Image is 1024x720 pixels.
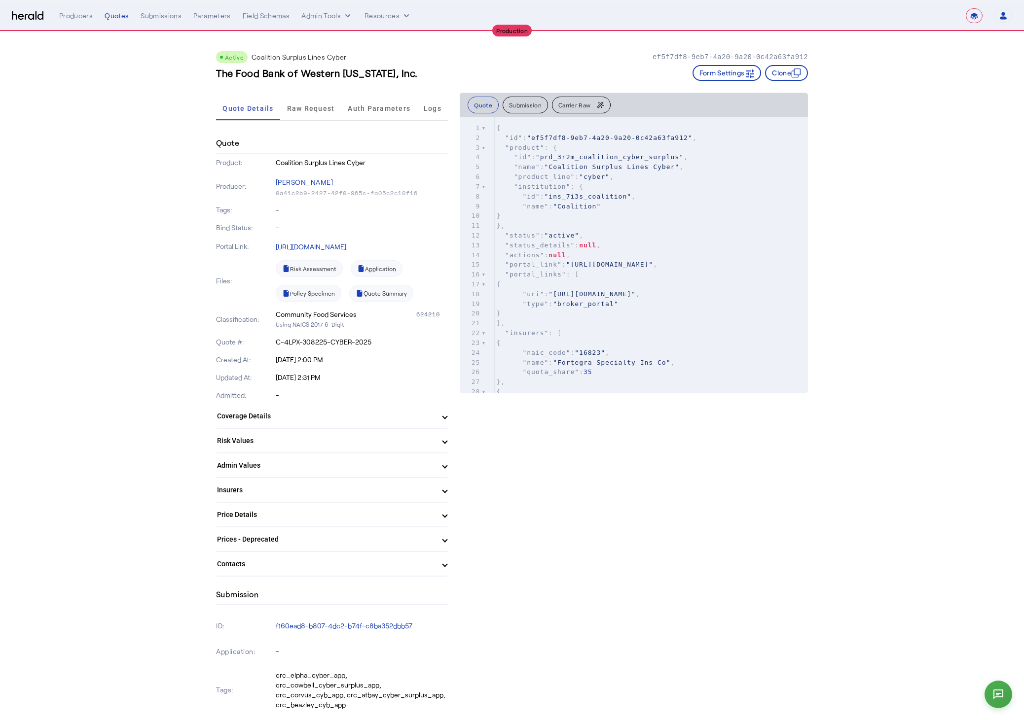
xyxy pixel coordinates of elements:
[460,367,481,377] div: 26
[468,97,499,113] button: Quote
[276,337,448,347] p: C-4LPX-308225-CYBER-2025
[496,153,688,161] span: : ,
[693,65,762,81] button: Form Settings
[460,338,481,348] div: 23
[276,205,448,215] p: -
[460,318,481,328] div: 21
[460,250,481,260] div: 14
[216,355,274,365] p: Created At:
[276,175,448,189] p: [PERSON_NAME]
[216,404,448,428] mat-expansion-panel-header: Coverage Details
[460,123,481,133] div: 1
[349,285,413,302] a: Quote Summary
[276,285,341,302] a: Policy Specimen
[496,329,562,337] span: : [
[505,329,549,337] span: "insurers"
[496,290,640,298] span: : ,
[496,163,684,171] span: : ,
[460,162,481,172] div: 5
[545,193,632,200] span: "ins_7i3s_coalition"
[579,241,596,249] span: null
[505,251,544,259] span: "actions"
[287,105,335,112] span: Raw Request
[276,158,448,168] p: Coalition Surplus Lines Cyber
[216,314,274,324] p: Classification:
[276,355,448,365] p: [DATE] 2:00 PM
[765,65,808,81] button: Clone
[522,203,549,210] span: "name"
[496,368,592,376] span: :
[496,241,601,249] span: : ,
[549,290,636,298] span: "[URL][DOMAIN_NAME]"
[216,588,258,600] h4: Submission
[553,300,618,308] span: "broker_portal"
[553,203,601,210] span: "Coalition"
[217,510,435,520] mat-panel-title: Price Details
[522,290,544,298] span: "uri"
[527,134,692,141] span: "ef5f7df8-9eb7-4a20-9a20-0c42a63fa912"
[496,359,675,366] span: : ,
[496,134,696,141] span: : ,
[552,97,611,113] button: Carrier Raw
[460,192,481,202] div: 8
[276,670,448,710] p: crc_elpha_cyber_app, crc_cowbell_cyber_surplus_app, crc_corvus_cyb_app, crc_atbay_cyber_surplus_a...
[566,261,654,268] span: "[URL][DOMAIN_NAME]"
[460,182,481,192] div: 7
[522,349,570,356] span: "naic_code"
[276,621,448,631] p: f160ead8-b807-4dc2-b74f-c8ba352dbb57
[217,559,435,569] mat-panel-title: Contacts
[301,11,353,21] button: internal dropdown menu
[460,240,481,250] div: 13
[276,309,357,319] div: Community Food Services
[216,337,274,347] p: Quote #:
[460,289,481,299] div: 18
[460,231,481,240] div: 12
[216,503,448,526] mat-expansion-panel-header: Price Details
[216,527,448,551] mat-expansion-panel-header: Prices - Deprecated
[216,619,274,633] p: ID:
[216,66,418,80] h3: The Food Bank of Western [US_STATE], Inc.
[505,232,540,239] span: "status"
[496,388,501,395] span: {
[496,300,618,308] span: :
[216,373,274,382] p: Updated At:
[216,429,448,452] mat-expansion-panel-header: Risk Values
[514,153,531,161] span: "id"
[653,52,808,62] p: ef5f7df8-9eb7-4a20-9a20-0c42a63fa912
[222,105,273,112] span: Quote Details
[460,117,808,393] herald-code-block: quote
[496,193,636,200] span: : ,
[496,144,557,151] span: : {
[276,647,448,656] p: -
[492,25,532,36] div: Production
[365,11,411,21] button: Resources dropdown menu
[553,359,670,366] span: "Fortegra Specialty Ins Co"
[522,300,549,308] span: "type"
[216,241,274,251] p: Portal Link:
[496,203,601,210] span: :
[522,368,579,376] span: "quota_share"
[225,54,244,61] span: Active
[460,309,481,318] div: 20
[496,251,570,259] span: : ,
[243,11,290,21] div: Field Schemas
[276,390,448,400] p: -
[216,683,274,697] p: Tags:
[579,173,610,180] span: "cyber"
[584,368,592,376] span: 35
[522,193,540,200] span: "id"
[252,52,346,62] p: Coalition Surplus Lines Cyber
[460,260,481,270] div: 15
[496,173,614,180] span: : ,
[503,97,548,113] button: Submission
[276,242,346,251] a: [URL][DOMAIN_NAME]
[216,645,274,658] p: Application:
[460,152,481,162] div: 4
[416,309,448,319] div: 624210
[216,181,274,191] p: Producer:
[216,552,448,576] mat-expansion-panel-header: Contacts
[216,478,448,502] mat-expansion-panel-header: Insurers
[216,276,274,286] p: Files:
[575,349,605,356] span: "16823"
[351,260,402,277] a: Application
